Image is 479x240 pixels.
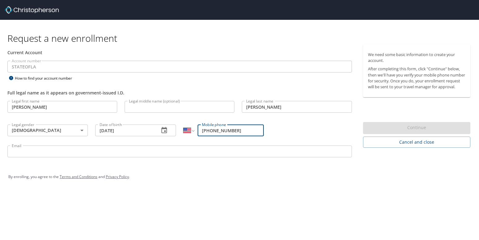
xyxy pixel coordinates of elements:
[95,124,154,136] input: MM/DD/YYYY
[7,89,352,96] div: Full legal name as it appears on government-issued I.D.
[7,49,352,56] div: Current Account
[7,74,85,82] div: How to find your account number
[5,6,59,14] img: cbt logo
[368,66,465,90] p: After completing this form, click "Continue" below, then we'll have you verify your mobile phone ...
[368,52,465,63] p: We need some basic information to create your account.
[7,124,88,136] div: [DEMOGRAPHIC_DATA]
[363,137,470,148] button: Cancel and close
[60,174,97,179] a: Terms and Conditions
[8,169,471,185] div: By enrolling, you agree to the and .
[368,138,465,146] span: Cancel and close
[198,124,264,136] input: Enter phone number
[7,32,475,44] h1: Request a new enrollment
[106,174,129,179] a: Privacy Policy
